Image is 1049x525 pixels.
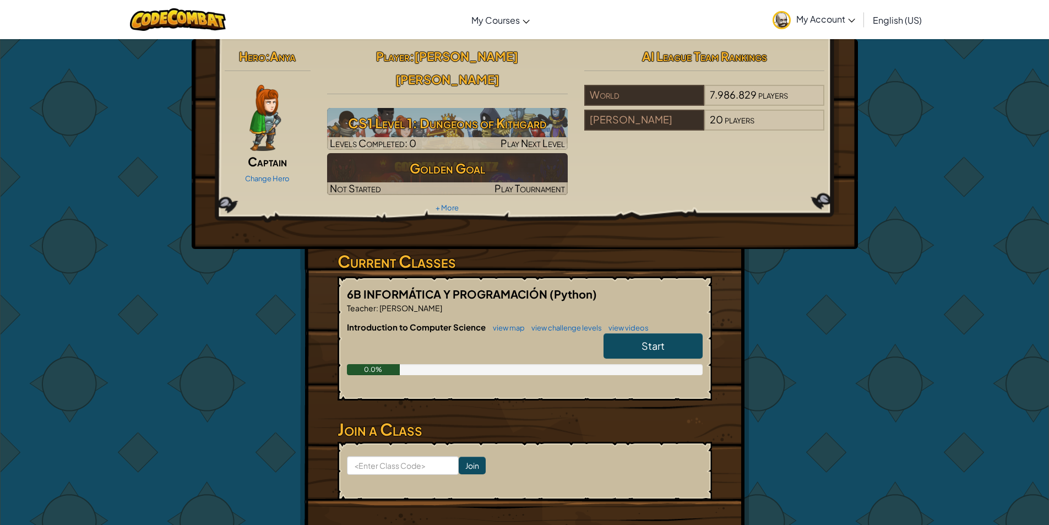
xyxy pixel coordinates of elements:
a: Golden GoalNot StartedPlay Tournament [327,153,568,195]
span: Teacher [347,303,376,313]
span: Levels Completed: 0 [330,137,416,149]
h3: CS1 Level 1: Dungeons of Kithgard [327,111,568,136]
h3: Golden Goal [327,156,568,181]
span: Not Started [330,182,381,194]
input: Join [459,457,486,474]
span: [PERSON_NAME] [PERSON_NAME] [395,48,519,87]
a: Play Next Level [327,108,568,150]
a: + More [436,203,459,212]
div: World [584,85,704,106]
span: : [265,48,270,64]
a: view challenge levels [526,323,602,332]
a: My Account [767,2,861,37]
div: [PERSON_NAME] [584,110,704,131]
span: AI League Team Rankings [642,48,767,64]
h3: Current Classes [338,249,712,274]
span: My Courses [471,14,520,26]
a: view map [487,323,525,332]
a: My Courses [466,5,535,35]
span: [PERSON_NAME] [378,303,442,313]
a: view videos [603,323,649,332]
h3: Join a Class [338,417,712,442]
img: CS1 Level 1: Dungeons of Kithgard [327,108,568,150]
span: 7.986.829 [710,88,757,101]
span: Start [642,339,665,352]
img: captain-pose.png [249,85,281,151]
a: World7.986.829players [584,95,825,108]
span: English (US) [873,14,922,26]
span: Hero [239,48,265,64]
span: Introduction to Computer Science [347,322,487,332]
img: avatar [773,11,791,29]
span: : [376,303,378,313]
a: English (US) [867,5,927,35]
span: : [410,48,414,64]
span: (Python) [550,287,597,301]
span: 6B INFORMÁTICA Y PROGRAMACIÓN [347,287,550,301]
span: players [758,88,788,101]
a: Change Hero [245,174,290,183]
span: Play Next Level [501,137,565,149]
div: 0.0% [347,364,400,375]
img: CodeCombat logo [130,8,226,31]
span: players [725,113,754,126]
span: Player [376,48,410,64]
a: [PERSON_NAME]20players [584,120,825,133]
img: Golden Goal [327,153,568,195]
span: Play Tournament [494,182,565,194]
span: Anya [270,48,296,64]
span: My Account [796,13,855,25]
span: Captain [248,154,287,169]
span: 20 [710,113,723,126]
input: <Enter Class Code> [347,456,459,475]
